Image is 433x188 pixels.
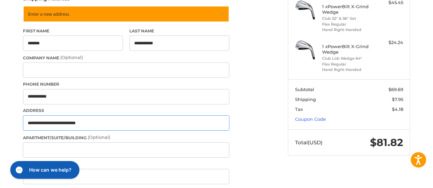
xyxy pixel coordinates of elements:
iframe: Gorgias live chat messenger [7,159,81,181]
label: Company Name [23,54,229,61]
li: Hand Right-Handed [322,67,374,73]
span: $81.82 [370,136,403,149]
span: Shipping [295,97,316,102]
label: First Name [23,28,123,34]
label: Apartment/Suite/Building [23,134,229,141]
li: Hand Right-Handed [322,27,374,33]
a: Enter or select a different address [23,6,229,22]
small: (Optional) [88,134,110,140]
h4: 1 x PowerBilt X-Grind Wedge [322,4,374,15]
a: Coupon Code [295,116,326,122]
span: $4.18 [392,106,403,112]
li: Flex Regular [322,61,374,67]
li: Club 52° & 56° Set [322,16,374,21]
span: Enter a new address [28,11,69,17]
h4: 1 x PowerBilt X-Grind Wedge [322,44,374,55]
div: $24.24 [376,39,403,46]
label: Address [23,107,229,114]
span: Tax [295,106,303,112]
li: Club Lob Wedge 64° [322,56,374,61]
label: Last Name [129,28,229,34]
label: City [23,161,229,167]
li: Flex Regular [322,21,374,27]
span: Subtotal [295,87,314,92]
small: (Optional) [60,55,83,60]
span: $7.95 [392,97,403,102]
span: $69.69 [389,87,403,92]
label: Phone Number [23,81,229,87]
